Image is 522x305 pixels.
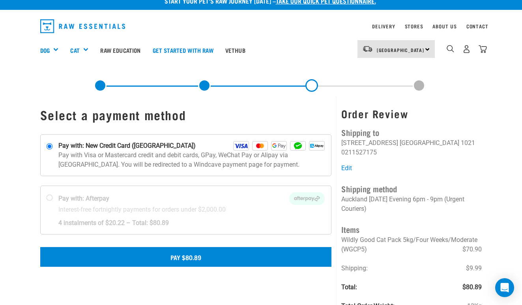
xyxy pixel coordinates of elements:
img: Visa [233,141,249,151]
span: $9.99 [466,264,482,273]
span: Shipping: [341,264,368,272]
nav: dropdown navigation [34,16,488,36]
h1: Select a payment method [40,108,332,122]
a: Get started with Raw [147,34,219,66]
strong: Total: [341,283,357,291]
div: Open Intercom Messenger [495,278,514,297]
img: home-icon@2x.png [479,45,487,53]
img: home-icon-1@2x.png [447,45,454,52]
img: Raw Essentials Logo [40,19,125,33]
img: van-moving.png [362,45,373,52]
img: user.png [462,45,471,53]
p: Pay with Visa or Mastercard credit and debit cards, GPay, WeChat Pay or Alipay via [GEOGRAPHIC_DA... [58,151,325,169]
img: WeChat [290,141,306,151]
a: Contact [466,25,488,28]
img: GPay [271,141,287,151]
span: $70.90 [462,245,482,254]
h4: Shipping method [341,182,482,195]
a: Vethub [219,34,251,66]
h3: Order Review [341,108,482,120]
a: Delivery [372,25,395,28]
input: Pay with: New Credit Card ([GEOGRAPHIC_DATA]) Visa Mastercard GPay WeChat Alipay Pay with Visa or... [46,143,52,149]
a: About Us [432,25,457,28]
li: [GEOGRAPHIC_DATA] 1021 [400,139,475,147]
span: Wildly Good Cat Pack 5kg/Four Weeks/Moderate (WGCP5) [341,236,477,253]
a: Raw Education [94,34,146,66]
strong: Pay with: New Credit Card ([GEOGRAPHIC_DATA]) [58,141,196,151]
li: [STREET_ADDRESS] [341,139,398,147]
li: 0211527175 [341,149,377,156]
a: Edit [341,164,352,172]
span: [GEOGRAPHIC_DATA] [377,48,425,51]
a: Stores [405,25,423,28]
a: Cat [70,46,79,55]
a: Dog [40,46,50,55]
h4: Items [341,223,482,235]
span: $80.89 [462,283,482,292]
p: Auckland [DATE] Evening 6pm - 9pm (Urgent Couriers) [341,195,482,214]
button: Pay $80.89 [40,247,332,267]
h4: Shipping to [341,126,482,138]
img: Mastercard [252,141,268,151]
img: Alipay [309,141,325,151]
